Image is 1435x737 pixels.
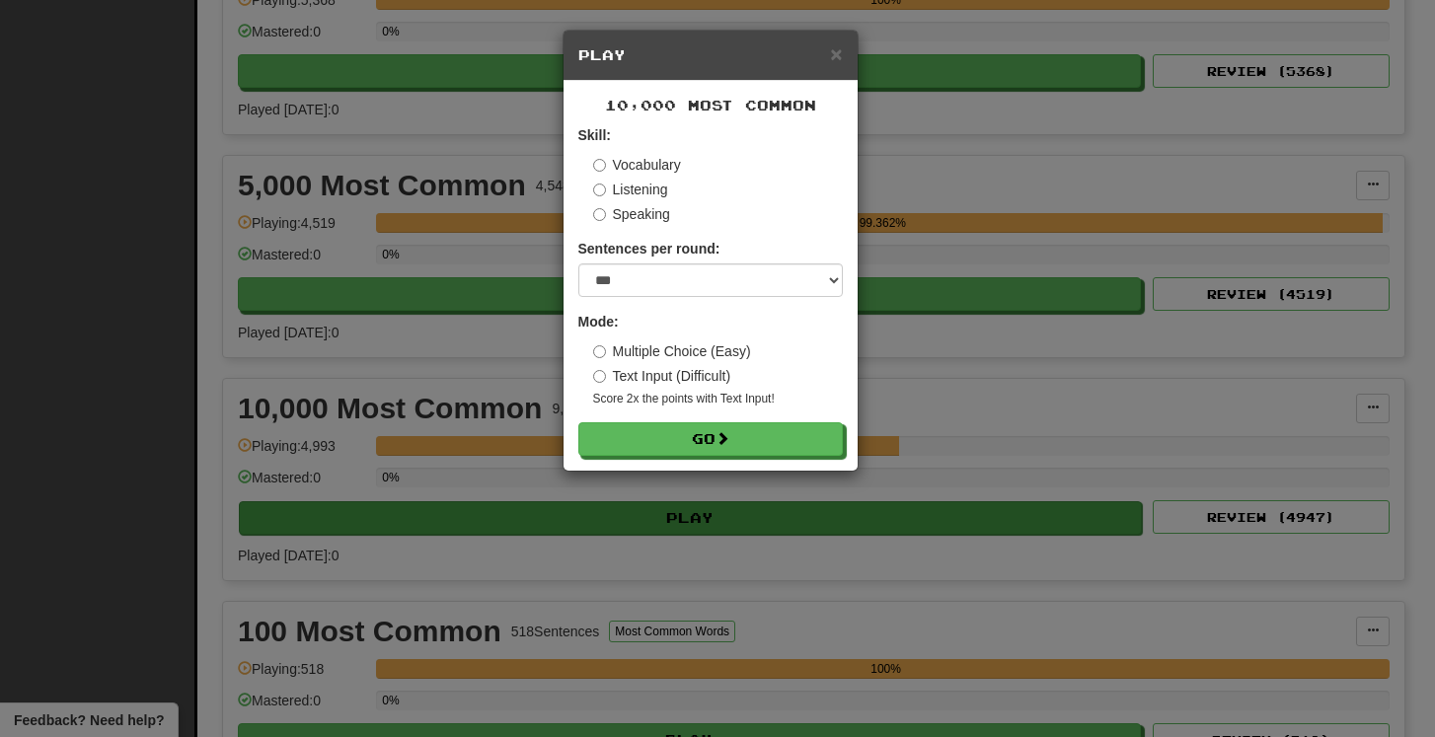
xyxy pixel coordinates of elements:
label: Text Input (Difficult) [593,366,731,386]
small: Score 2x the points with Text Input ! [593,391,843,407]
h5: Play [578,45,843,65]
label: Multiple Choice (Easy) [593,341,751,361]
span: 10,000 Most Common [605,97,816,113]
strong: Skill: [578,127,611,143]
input: Speaking [593,208,606,221]
label: Sentences per round: [578,239,720,258]
button: Close [830,43,842,64]
label: Listening [593,180,668,199]
span: × [830,42,842,65]
input: Multiple Choice (Easy) [593,345,606,358]
input: Text Input (Difficult) [593,370,606,383]
input: Listening [593,184,606,196]
label: Vocabulary [593,155,681,175]
label: Speaking [593,204,670,224]
button: Go [578,422,843,456]
input: Vocabulary [593,159,606,172]
strong: Mode: [578,314,619,330]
